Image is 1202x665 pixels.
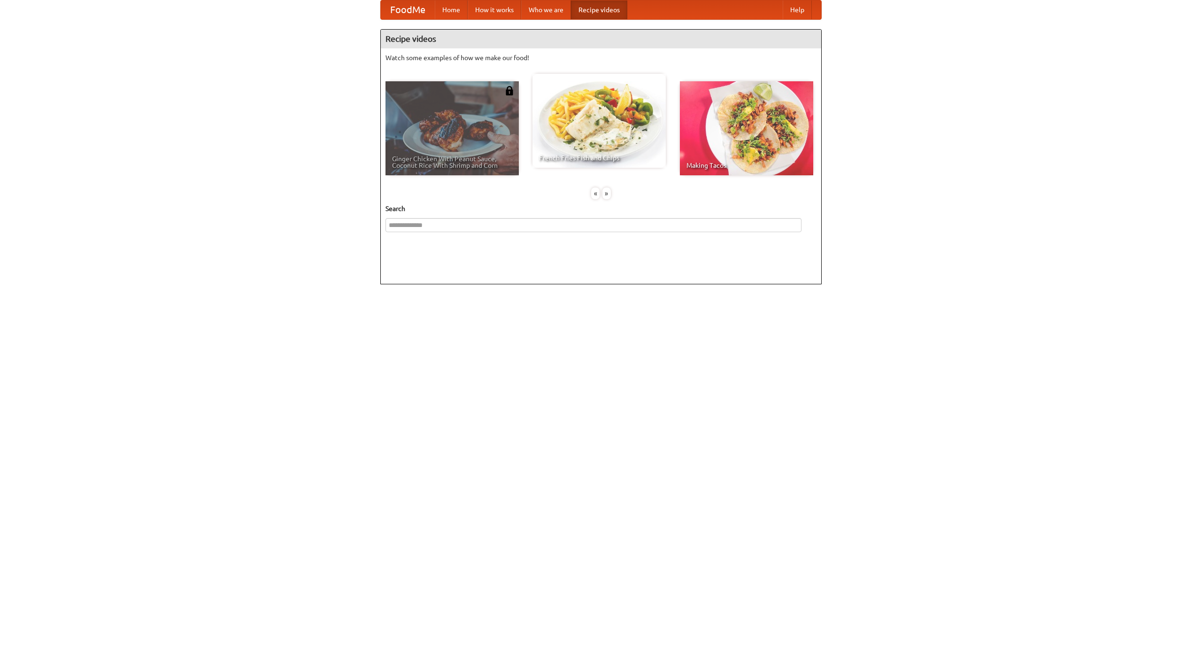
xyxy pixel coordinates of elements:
a: Home [435,0,468,19]
div: « [591,188,600,199]
h4: Recipe videos [381,30,821,48]
span: Making Tacos [686,162,807,169]
a: How it works [468,0,521,19]
a: Recipe videos [571,0,627,19]
h5: Search [385,204,817,213]
div: » [602,188,611,199]
a: FoodMe [381,0,435,19]
img: 483408.png [505,86,514,95]
span: French Fries Fish and Chips [539,155,659,161]
a: Help [783,0,812,19]
a: Making Tacos [680,81,813,175]
a: French Fries Fish and Chips [532,74,666,168]
a: Who we are [521,0,571,19]
p: Watch some examples of how we make our food! [385,53,817,63]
